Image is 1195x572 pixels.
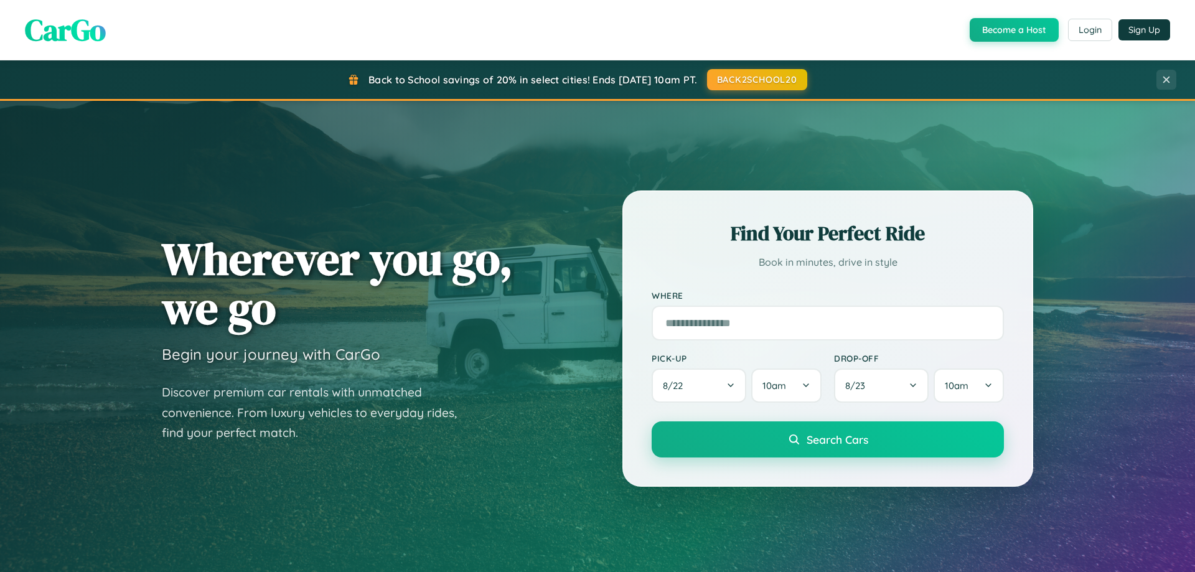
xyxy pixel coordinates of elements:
span: 10am [945,380,968,391]
button: Login [1068,19,1112,41]
span: 8 / 22 [663,380,689,391]
button: 8/23 [834,368,929,403]
button: 10am [934,368,1004,403]
button: Sign Up [1118,19,1170,40]
span: 8 / 23 [845,380,871,391]
button: BACK2SCHOOL20 [707,69,807,90]
p: Book in minutes, drive in style [652,253,1004,271]
button: Search Cars [652,421,1004,457]
label: Pick-up [652,353,822,363]
button: Become a Host [970,18,1059,42]
span: CarGo [25,9,106,50]
h1: Wherever you go, we go [162,234,513,332]
span: 10am [762,380,786,391]
span: Search Cars [807,433,868,446]
p: Discover premium car rentals with unmatched convenience. From luxury vehicles to everyday rides, ... [162,382,473,443]
button: 10am [751,368,822,403]
label: Where [652,290,1004,301]
h3: Begin your journey with CarGo [162,345,380,363]
label: Drop-off [834,353,1004,363]
button: 8/22 [652,368,746,403]
h2: Find Your Perfect Ride [652,220,1004,247]
span: Back to School savings of 20% in select cities! Ends [DATE] 10am PT. [368,73,697,86]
